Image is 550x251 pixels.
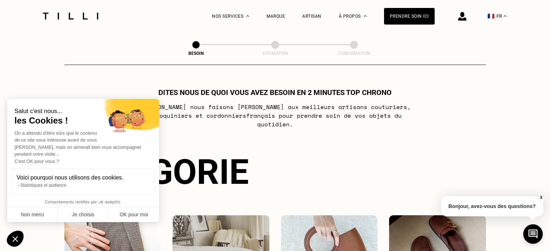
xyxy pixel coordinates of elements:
span: 🇫🇷 [487,13,495,20]
p: [PERSON_NAME] nous faisons [PERSON_NAME] aux meilleurs artisans couturiers , maroquiniers et cord... [132,103,418,129]
button: X [537,194,545,202]
a: Marque [267,14,285,19]
div: Confirmation [318,51,390,56]
img: menu déroulant [504,15,507,17]
img: Menu déroulant à propos [364,15,367,17]
p: Bonjour, avez-vous des questions? [441,196,543,216]
img: Menu déroulant [246,15,249,17]
img: icône connexion [458,12,466,21]
div: Estimation [239,51,311,56]
a: Prendre soin ici [384,8,435,25]
a: Artisan [302,14,321,19]
img: Logo du service de couturière Tilli [40,13,101,20]
div: Besoin [160,51,232,56]
h1: Dites nous de quoi vous avez besoin en 2 minutes top chrono [158,88,392,97]
div: Catégorie [64,152,486,192]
